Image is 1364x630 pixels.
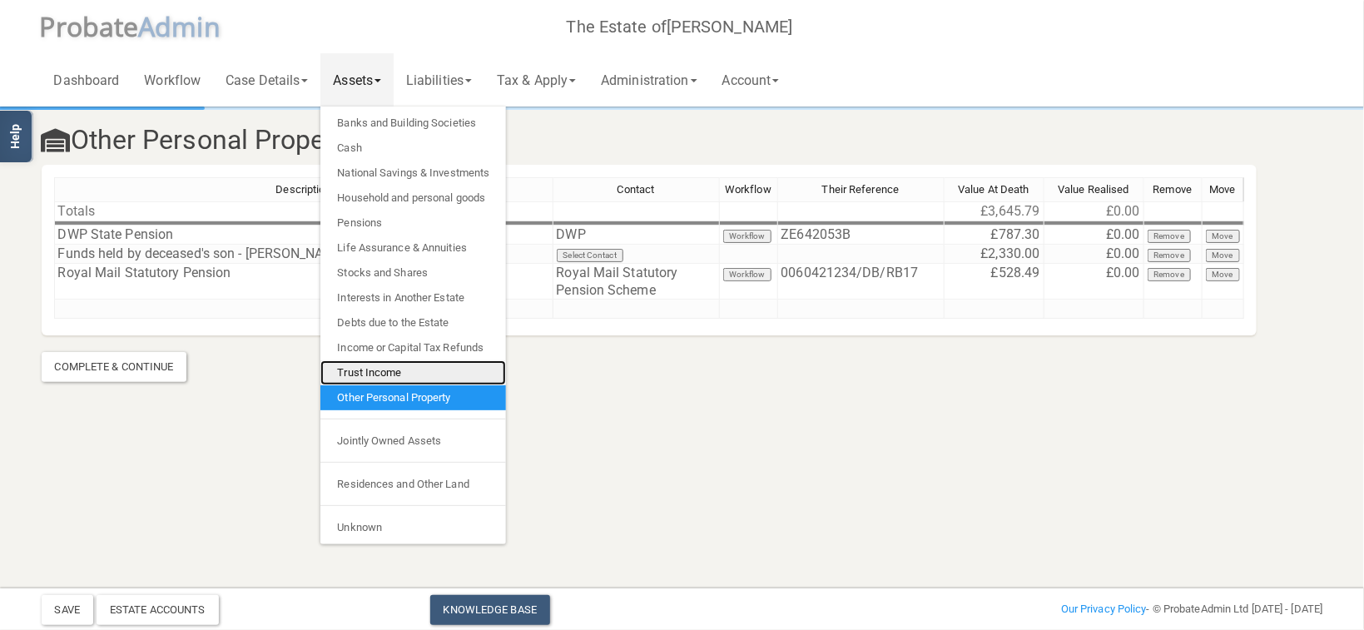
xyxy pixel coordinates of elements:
[1206,249,1240,262] button: Move
[320,260,506,285] a: Stocks and Shares
[97,595,219,625] div: Estate Accounts
[320,472,506,497] a: Residences and Other Land
[320,515,506,540] a: Unknown
[320,429,506,454] a: Jointly Owned Assets
[588,53,709,107] a: Administration
[320,335,506,360] a: Income or Capital Tax Refunds
[945,226,1044,245] td: £787.30
[54,201,553,221] td: Totals
[42,595,93,625] button: Save
[320,360,506,385] a: Trust Income
[1153,183,1193,196] span: Remove
[553,226,720,245] td: DWP
[320,53,394,107] a: Assets
[54,226,553,245] td: DWP State Pension
[778,264,945,300] td: 0060421234/DB/RB17
[945,201,1044,221] td: £3,645.79
[1148,249,1192,262] button: Remove
[54,245,553,264] td: Funds held by deceased's son - [PERSON_NAME]
[131,53,213,107] a: Workflow
[1148,268,1192,281] button: Remove
[725,183,771,196] span: Workflow
[822,183,900,196] span: Their Reference
[723,230,772,243] button: Workflow
[553,264,720,300] td: Royal Mail Statutory Pension Scheme
[1206,230,1240,243] button: Move
[1044,226,1144,245] td: £0.00
[1044,264,1144,300] td: £0.00
[1209,183,1235,196] span: Move
[29,126,1118,155] h3: Other Personal Property
[1044,245,1144,264] td: £0.00
[1061,603,1147,615] a: Our Privacy Policy
[484,53,588,107] a: Tax & Apply
[320,136,506,161] a: Cash
[40,8,139,44] span: P
[54,264,553,300] td: Royal Mail Statutory Pension
[320,310,506,335] a: Debts due to the Estate
[430,595,550,625] a: Knowledge Base
[320,236,506,260] a: Life Assurance & Annuities
[42,53,132,107] a: Dashboard
[1148,230,1192,243] button: Remove
[618,183,655,196] span: Contact
[275,183,330,196] span: Description
[42,352,187,382] div: Complete & Continue
[1058,183,1128,196] span: Value Realised
[1044,201,1144,221] td: £0.00
[56,8,139,44] span: robate
[320,186,506,211] a: Household and personal goods
[138,8,221,44] span: A
[945,245,1044,264] td: £2,330.00
[778,226,945,245] td: ZE642053B
[320,111,506,136] a: Banks and Building Societies
[900,599,1335,619] div: - © ProbateAdmin Ltd [DATE] - [DATE]
[394,53,484,107] a: Liabilities
[945,264,1044,300] td: £528.49
[958,183,1029,196] span: Value At Death
[320,385,506,410] a: Other Personal Property
[320,211,506,236] a: Pensions
[320,161,506,186] a: National Savings & Investments
[213,53,320,107] a: Case Details
[710,53,792,107] a: Account
[1206,268,1240,281] button: Move
[155,8,220,44] span: dmin
[723,268,772,281] button: Workflow
[320,285,506,310] a: Interests in Another Estate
